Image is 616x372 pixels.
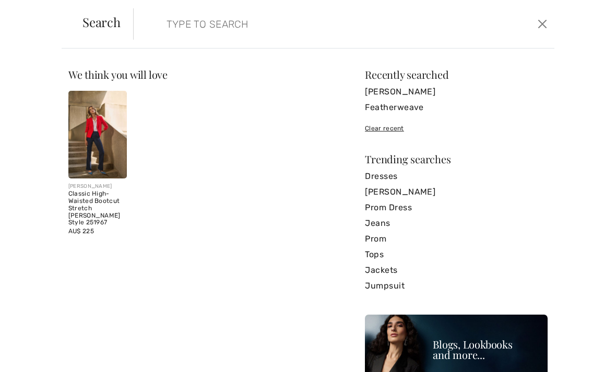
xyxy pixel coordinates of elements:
[68,91,127,178] img: Classic High-Waisted Bootcut Stretch Jean Style 251967. DARK DENIM BLUE
[365,184,548,200] a: [PERSON_NAME]
[365,124,548,133] div: Clear recent
[365,154,548,164] div: Trending searches
[365,231,548,247] a: Prom
[68,183,127,190] div: [PERSON_NAME]
[433,339,542,360] div: Blogs, Lookbooks and more...
[365,169,548,184] a: Dresses
[365,262,548,278] a: Jackets
[365,200,548,215] a: Prom Dress
[365,100,548,115] a: Featherweave
[365,278,548,294] a: Jumpsuit
[159,8,441,40] input: TYPE TO SEARCH
[24,7,45,17] span: Help
[365,84,548,100] a: [PERSON_NAME]
[535,16,550,32] button: Close
[365,69,548,80] div: Recently searched
[68,190,127,226] div: Classic High-Waisted Bootcut Stretch [PERSON_NAME] Style 251967
[365,215,548,231] a: Jeans
[68,67,168,81] span: We think you will love
[82,16,121,28] span: Search
[68,227,94,235] span: AU$ 225
[365,247,548,262] a: Tops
